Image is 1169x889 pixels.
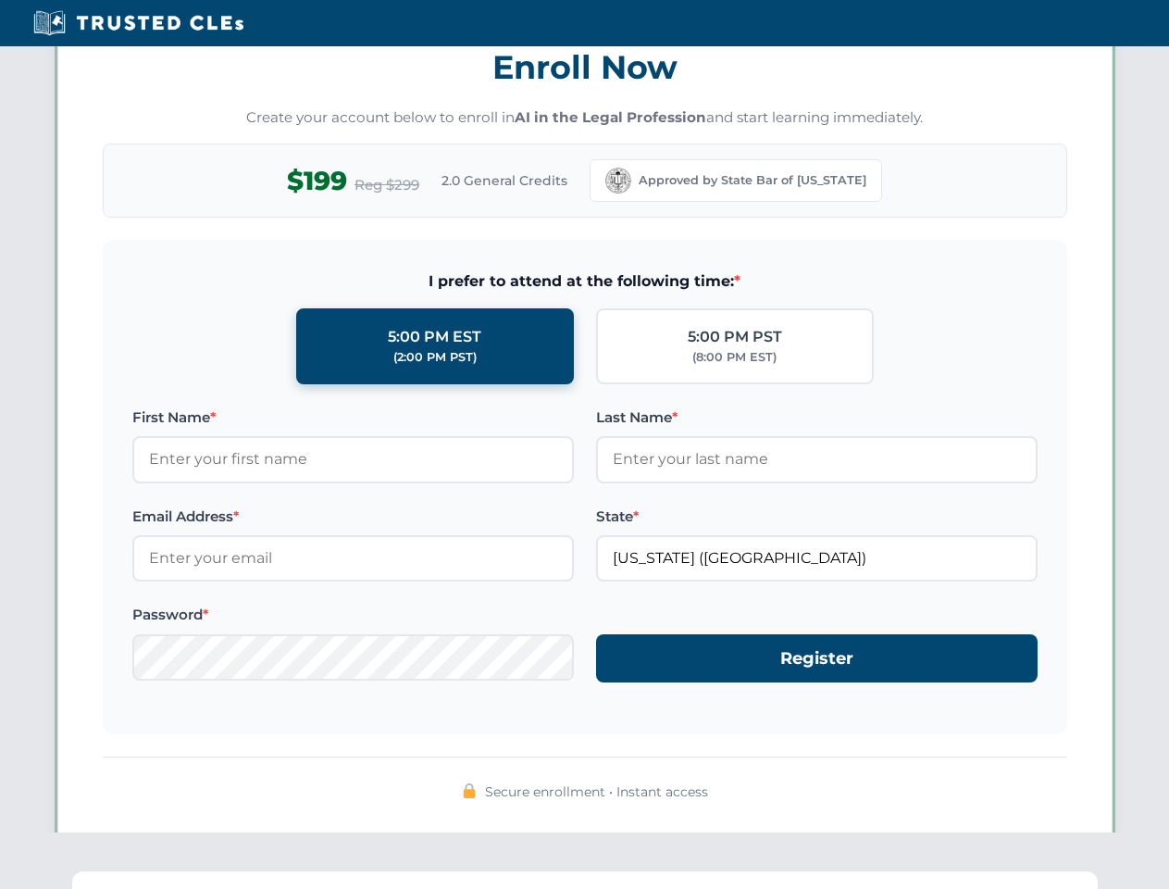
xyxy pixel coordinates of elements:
[441,170,567,191] span: 2.0 General Credits
[639,171,866,190] span: Approved by State Bar of [US_STATE]
[596,506,1038,528] label: State
[132,407,574,429] label: First Name
[388,325,481,349] div: 5:00 PM EST
[132,269,1038,294] span: I prefer to attend at the following time:
[605,168,631,194] img: California Bar
[515,108,706,126] strong: AI in the Legal Profession
[596,535,1038,582] input: California (CA)
[132,436,574,482] input: Enter your first name
[132,506,574,528] label: Email Address
[287,160,347,202] span: $199
[393,348,477,367] div: (2:00 PM PST)
[688,325,782,349] div: 5:00 PM PST
[462,783,477,798] img: 🔒
[354,174,419,196] span: Reg $299
[28,9,249,37] img: Trusted CLEs
[132,535,574,582] input: Enter your email
[132,604,574,626] label: Password
[103,107,1067,129] p: Create your account below to enroll in and start learning immediately.
[596,634,1038,683] button: Register
[103,38,1067,96] h3: Enroll Now
[596,436,1038,482] input: Enter your last name
[485,782,708,802] span: Secure enrollment • Instant access
[596,407,1038,429] label: Last Name
[692,348,777,367] div: (8:00 PM EST)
